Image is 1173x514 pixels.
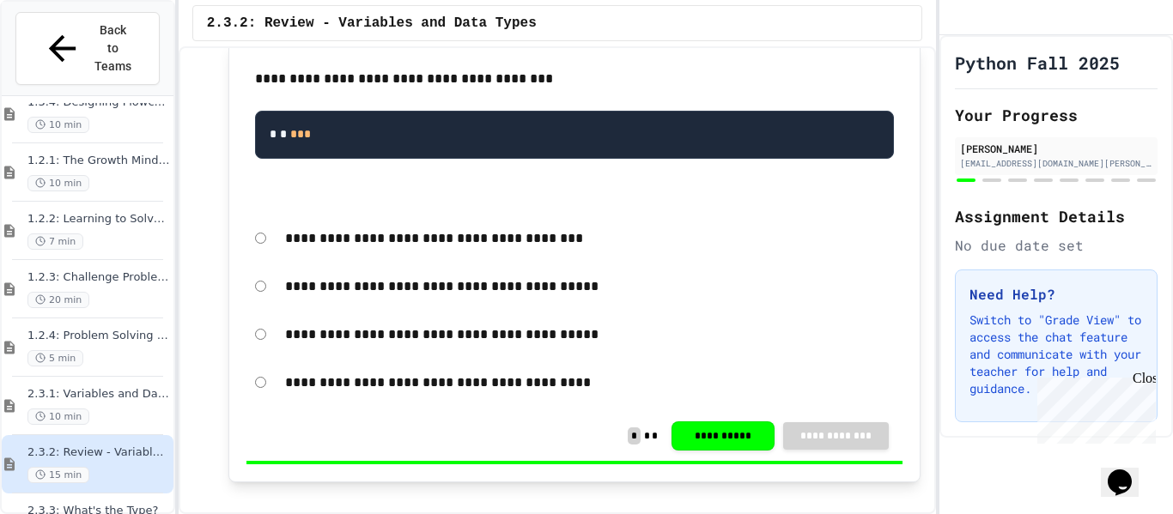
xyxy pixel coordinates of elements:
[1030,371,1156,444] iframe: chat widget
[960,141,1152,156] div: [PERSON_NAME]
[27,445,170,460] span: 2.3.2: Review - Variables and Data Types
[955,103,1158,127] h2: Your Progress
[27,117,89,133] span: 10 min
[27,292,89,308] span: 20 min
[27,154,170,168] span: 1.2.1: The Growth Mindset
[93,21,133,76] span: Back to Teams
[955,204,1158,228] h2: Assignment Details
[27,387,170,402] span: 2.3.1: Variables and Data Types
[27,175,89,191] span: 10 min
[27,95,170,110] span: 1.3.4: Designing Flowcharts
[27,408,89,425] span: 10 min
[969,311,1143,397] p: Switch to "Grade View" to access the chat feature and communicate with your teacher for help and ...
[27,270,170,285] span: 1.2.3: Challenge Problem - The Bridge
[7,7,119,109] div: Chat with us now!Close
[207,13,537,33] span: 2.3.2: Review - Variables and Data Types
[27,233,83,250] span: 7 min
[969,284,1143,305] h3: Need Help?
[27,467,89,483] span: 15 min
[27,212,170,227] span: 1.2.2: Learning to Solve Hard Problems
[1101,445,1156,497] iframe: chat widget
[955,235,1158,256] div: No due date set
[27,350,83,366] span: 5 min
[960,157,1152,170] div: [EMAIL_ADDRESS][DOMAIN_NAME][PERSON_NAME]
[27,329,170,343] span: 1.2.4: Problem Solving Practice
[955,51,1120,75] h1: Python Fall 2025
